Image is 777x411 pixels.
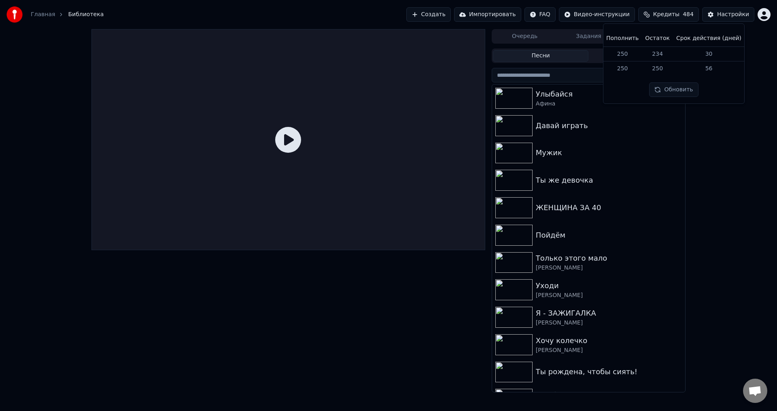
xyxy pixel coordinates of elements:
div: [PERSON_NAME] [536,346,682,354]
td: 250 [603,61,642,76]
td: 250 [603,46,642,61]
button: Создать [406,7,451,22]
div: Ты же девочка [536,175,682,186]
button: Кредиты484 [638,7,699,22]
button: Настройки [702,7,754,22]
td: 56 [673,61,745,76]
div: Пойдём [536,230,682,241]
button: Видео-инструкции [559,7,635,22]
div: [PERSON_NAME] [536,291,682,299]
div: Улыбайся [536,89,682,100]
th: Остаток [642,30,673,46]
div: Только этого мало [536,253,682,264]
span: Кредиты [653,11,679,19]
td: 30 [673,46,745,61]
div: ЖЕНЩИНА ЗА 40 [536,202,682,213]
button: Обновить [649,82,698,97]
button: Задания [557,31,621,42]
a: Главная [31,11,55,19]
span: 484 [683,11,694,19]
div: Давай играть [536,120,682,131]
div: Афина [536,100,682,108]
div: Мужик [536,147,682,158]
div: Это было красиво [536,390,682,401]
nav: breadcrumb [31,11,104,19]
button: Импортировать [454,7,521,22]
div: Хочу колечко [536,335,682,346]
span: Библиотека [68,11,104,19]
td: 250 [642,61,673,76]
div: Уходи [536,280,682,291]
div: Ты рождена, чтобы сиять! [536,366,682,377]
td: 234 [642,46,673,61]
th: Срок действия (дней) [673,30,745,46]
button: Песни [493,50,589,62]
div: [PERSON_NAME] [536,264,682,272]
th: Пополнить [603,30,642,46]
div: Я - ЗАЖИГАЛКА [536,308,682,319]
button: Плейлисты [588,50,684,62]
button: Очередь [493,31,557,42]
a: Открытый чат [743,379,767,403]
div: Настройки [717,11,749,19]
div: [PERSON_NAME] [536,319,682,327]
button: FAQ [524,7,556,22]
img: youka [6,6,23,23]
